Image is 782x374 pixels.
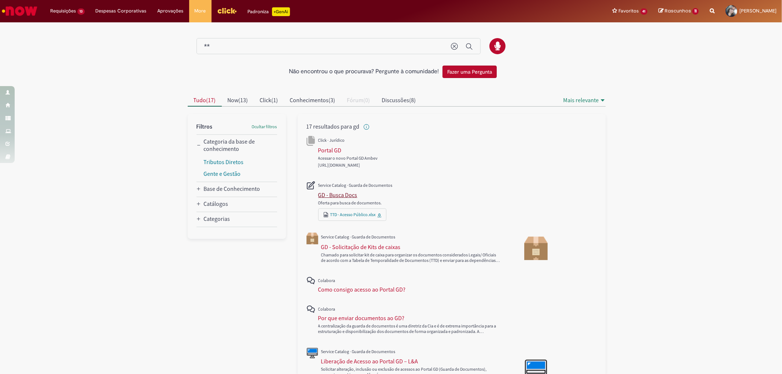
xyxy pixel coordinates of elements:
[739,8,777,14] span: [PERSON_NAME]
[443,66,497,78] button: Fazer uma Pergunta
[619,7,639,15] span: Favoritos
[272,7,290,16] p: +GenAi
[665,7,691,14] span: Rascunhos
[658,8,699,15] a: Rascunhos
[50,7,76,15] span: Requisições
[692,8,699,15] span: 11
[640,8,648,15] span: 41
[158,7,184,15] span: Aprovações
[195,7,206,15] span: More
[77,8,85,15] span: 13
[248,7,290,16] div: Padroniza
[289,68,439,75] h2: Não encontrou o que procurava? Pergunte à comunidade!
[217,5,237,16] img: click_logo_yellow_360x200.png
[1,4,38,18] img: ServiceNow
[96,7,147,15] span: Despesas Corporativas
